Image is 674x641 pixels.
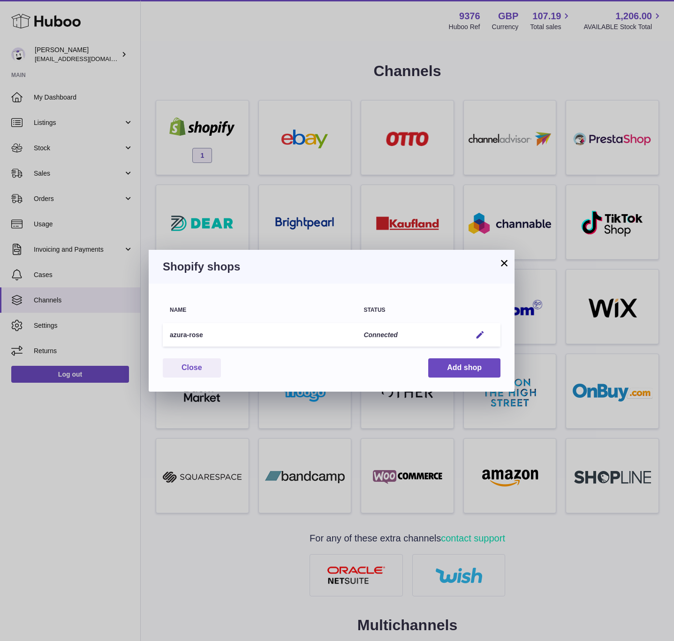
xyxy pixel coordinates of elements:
[163,358,221,378] button: Close
[163,323,356,347] td: azura-rose
[428,358,500,378] button: Add shop
[364,307,457,313] div: Status
[499,257,510,269] button: ×
[163,259,500,274] h3: Shopify shops
[356,323,464,347] td: Connected
[170,307,349,313] div: Name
